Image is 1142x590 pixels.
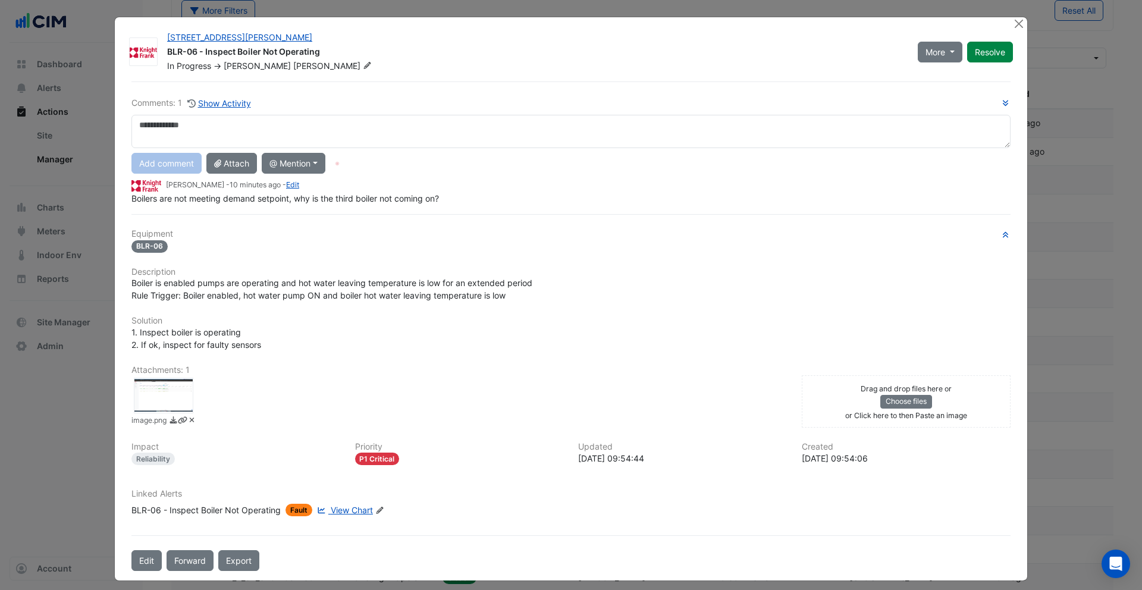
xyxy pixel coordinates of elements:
a: View Chart [315,504,373,516]
span: More [925,46,945,58]
div: [DATE] 09:54:06 [802,452,1011,465]
a: Download [169,415,178,428]
h6: Linked Alerts [131,489,1011,499]
small: Drag and drop files here or [861,384,952,393]
span: [PERSON_NAME] [224,61,291,71]
a: Copy link to clipboard [178,415,187,428]
button: Attach [206,153,257,174]
button: More [918,42,962,62]
span: View Chart [331,505,373,515]
span: Boilers are not meeting demand setpoint, why is the third boiler not coming on? [131,193,439,203]
button: Forward [167,550,214,571]
div: Open Intercom Messenger [1102,550,1130,578]
div: [DATE] 09:54:44 [578,452,788,465]
h6: Solution [131,316,1011,326]
button: Edit [131,550,162,571]
h6: Impact [131,442,341,452]
button: Close [1012,17,1025,30]
div: BLR-06 - Inspect Boiler Not Operating [131,504,281,516]
button: @ Mention [262,153,325,174]
div: Reliability [131,453,175,465]
span: Fault [285,504,312,516]
fa-icon: Edit Linked Alerts [375,506,384,515]
a: Edit [286,180,299,189]
a: [STREET_ADDRESS][PERSON_NAME] [167,32,312,42]
img: Knight Frank UK [131,179,161,192]
img: Knight Frank UK [130,46,157,58]
div: image.png [134,378,193,413]
span: -> [214,61,221,71]
small: or Click here to then Paste an image [845,411,967,420]
span: [PERSON_NAME] [293,60,374,72]
h6: Description [131,267,1011,277]
h6: Created [802,442,1011,452]
button: Show Activity [187,96,252,110]
span: BLR-06 [131,240,168,253]
span: Boiler is enabled pumps are operating and hot water leaving temperature is low for an extended pe... [131,278,532,300]
div: Tooltip anchor [332,158,343,169]
button: Choose files [880,395,932,408]
div: P1 Critical [355,453,400,465]
a: Export [218,550,259,571]
span: 2025-08-21 09:54:44 [230,180,281,189]
span: In Progress [167,61,211,71]
small: image.png [131,415,167,428]
h6: Priority [355,442,564,452]
span: 1. Inspect boiler is operating 2. If ok, inspect for faulty sensors [131,327,261,350]
h6: Updated [578,442,788,452]
div: Comments: 1 [131,96,252,110]
h6: Equipment [131,229,1011,239]
small: [PERSON_NAME] - - [166,180,299,190]
a: Delete [187,415,196,428]
div: BLR-06 - Inspect Boiler Not Operating [167,46,903,60]
h6: Attachments: 1 [131,365,1011,375]
button: Resolve [967,42,1013,62]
